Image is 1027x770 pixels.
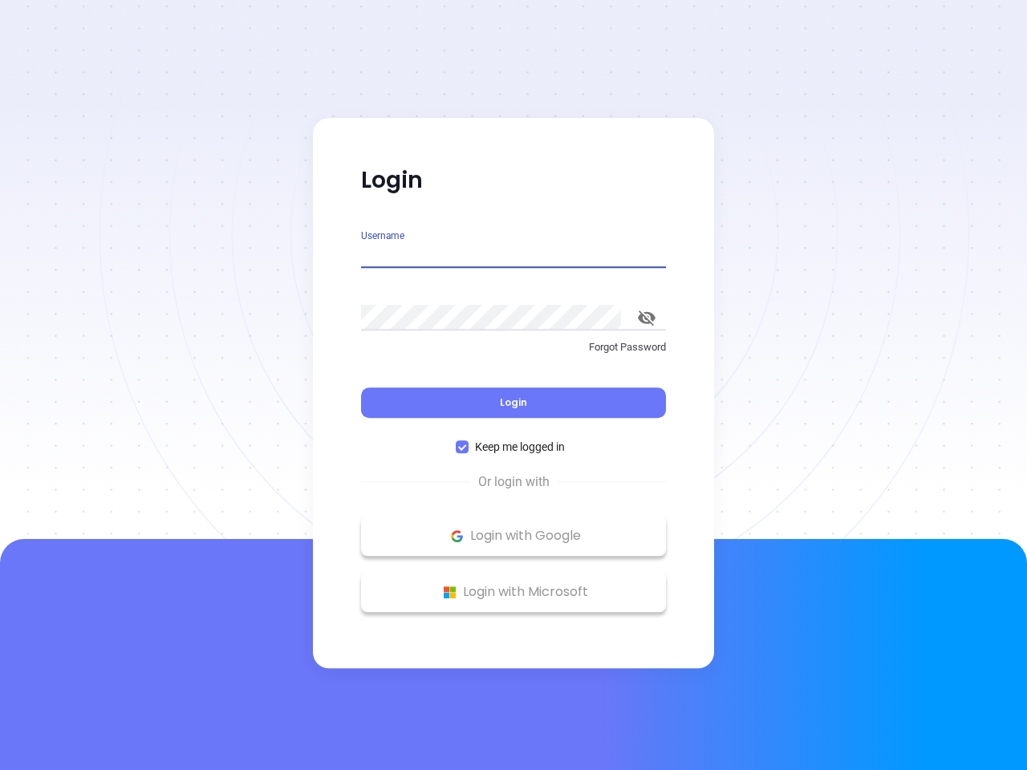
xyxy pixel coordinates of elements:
[369,580,658,604] p: Login with Microsoft
[361,339,666,368] a: Forgot Password
[361,339,666,355] p: Forgot Password
[361,572,666,612] button: Microsoft Logo Login with Microsoft
[500,395,527,409] span: Login
[447,526,467,546] img: Google Logo
[361,231,404,241] label: Username
[440,582,460,602] img: Microsoft Logo
[369,524,658,548] p: Login with Google
[627,298,666,337] button: toggle password visibility
[469,438,571,456] span: Keep me logged in
[470,472,558,492] span: Or login with
[361,166,666,195] p: Login
[361,516,666,556] button: Google Logo Login with Google
[361,387,666,418] button: Login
